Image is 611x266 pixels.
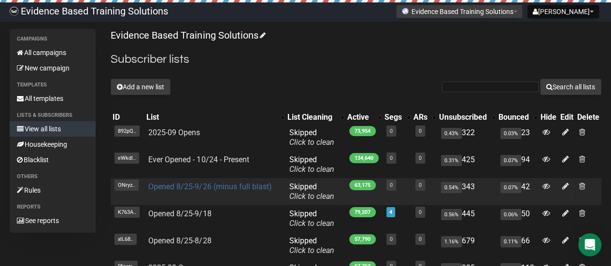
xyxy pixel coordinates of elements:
th: List: No sort applied, activate to apply an ascending sort [144,111,285,124]
a: Evidence Based Training Solutions [111,29,264,41]
a: 4 [389,209,392,215]
a: See reports [10,213,96,228]
span: xlL68.. [114,234,137,245]
th: List Cleaning: No sort applied, activate to apply an ascending sort [285,111,345,124]
li: Templates [10,79,96,91]
h2: Subscriber lists [111,51,601,68]
a: 0 [390,128,393,134]
span: 57,790 [349,234,376,244]
span: K763A.. [114,207,140,218]
span: 63,175 [349,180,376,190]
button: Evidence Based Training Solutions [396,5,523,18]
a: Ever Opened - 10/24 - Present [148,155,249,164]
div: Delete [577,112,599,122]
a: 2025-09 Opens [148,128,200,137]
span: 0.03% [500,128,521,139]
a: 0 [419,155,422,161]
button: Search all lists [540,79,601,95]
span: 0.43% [441,128,462,139]
td: 42 [497,178,539,205]
td: 66 [497,232,539,259]
span: 0.56% [441,209,462,220]
a: Click to clean [289,192,334,201]
div: List Cleaning [287,112,336,122]
td: 679 [437,232,497,259]
li: Reports [10,201,96,213]
th: Active: No sort applied, activate to apply an ascending sort [345,111,383,124]
a: 0 [390,155,393,161]
span: 73,954 [349,126,376,136]
a: All templates [10,91,96,106]
td: 50 [497,205,539,232]
th: Bounced: No sort applied, activate to apply an ascending sort [497,111,539,124]
div: ARs [413,112,427,122]
span: Skipped [289,128,334,147]
li: Campaigns [10,33,96,45]
a: Click to clean [289,138,334,147]
span: 0.06% [500,209,521,220]
a: Opened 8/25-8/28 [148,236,211,245]
div: Segs [384,112,402,122]
li: Others [10,171,96,182]
a: Blacklist [10,152,96,168]
button: [PERSON_NAME] [527,5,599,18]
span: 0.31% [441,155,462,166]
a: Opened 8/25-9/26 (minus full blast) [148,182,271,191]
th: Segs: No sort applied, activate to apply an ascending sort [383,111,412,124]
a: Rules [10,182,96,198]
div: Edit [560,112,573,122]
a: Opened 8/25-9/18 [148,209,211,218]
div: Bounced [498,112,529,122]
div: Hide [540,112,556,122]
td: 343 [437,178,497,205]
span: Skipped [289,155,334,174]
span: 0.11% [500,236,521,247]
th: ID: No sort applied, sorting is disabled [111,111,144,124]
img: favicons [401,7,409,15]
img: 6a635aadd5b086599a41eda90e0773ac [10,7,18,15]
div: ID [113,112,142,122]
td: 23 [497,124,539,151]
button: Add a new list [111,79,171,95]
span: Skipped [289,236,334,255]
a: 0 [419,209,422,215]
span: 0.07% [500,155,521,166]
span: Skipped [289,182,334,201]
span: eWkdI.. [114,153,139,164]
th: Hide: No sort applied, sorting is disabled [539,111,558,124]
a: New campaign [10,60,96,76]
div: Open Intercom Messenger [578,233,601,256]
a: 0 [419,182,422,188]
a: Click to clean [289,165,334,174]
a: 0 [390,236,393,242]
a: Housekeeping [10,137,96,152]
span: 892pQ.. [114,126,140,137]
a: View all lists [10,121,96,137]
th: ARs: No sort applied, activate to apply an ascending sort [412,111,437,124]
span: 134,640 [349,153,379,163]
a: 0 [390,182,393,188]
td: 445 [437,205,497,232]
div: List [146,112,276,122]
div: Unsubscribed [439,112,487,122]
td: 94 [497,151,539,178]
li: Lists & subscribers [10,110,96,121]
span: Skipped [289,209,334,228]
th: Unsubscribed: No sort applied, activate to apply an ascending sort [437,111,497,124]
th: Edit: No sort applied, sorting is disabled [558,111,575,124]
span: 79,207 [349,207,376,217]
a: Click to clean [289,246,334,255]
span: 0.07% [500,182,521,193]
td: 425 [437,151,497,178]
td: 322 [437,124,497,151]
span: ONryz.. [114,180,139,191]
span: 1.16% [441,236,462,247]
a: 0 [419,128,422,134]
th: Delete: No sort applied, sorting is disabled [575,111,601,124]
a: All campaigns [10,45,96,60]
a: 0 [419,236,422,242]
div: Active [347,112,373,122]
span: 0.54% [441,182,462,193]
a: Click to clean [289,219,334,228]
